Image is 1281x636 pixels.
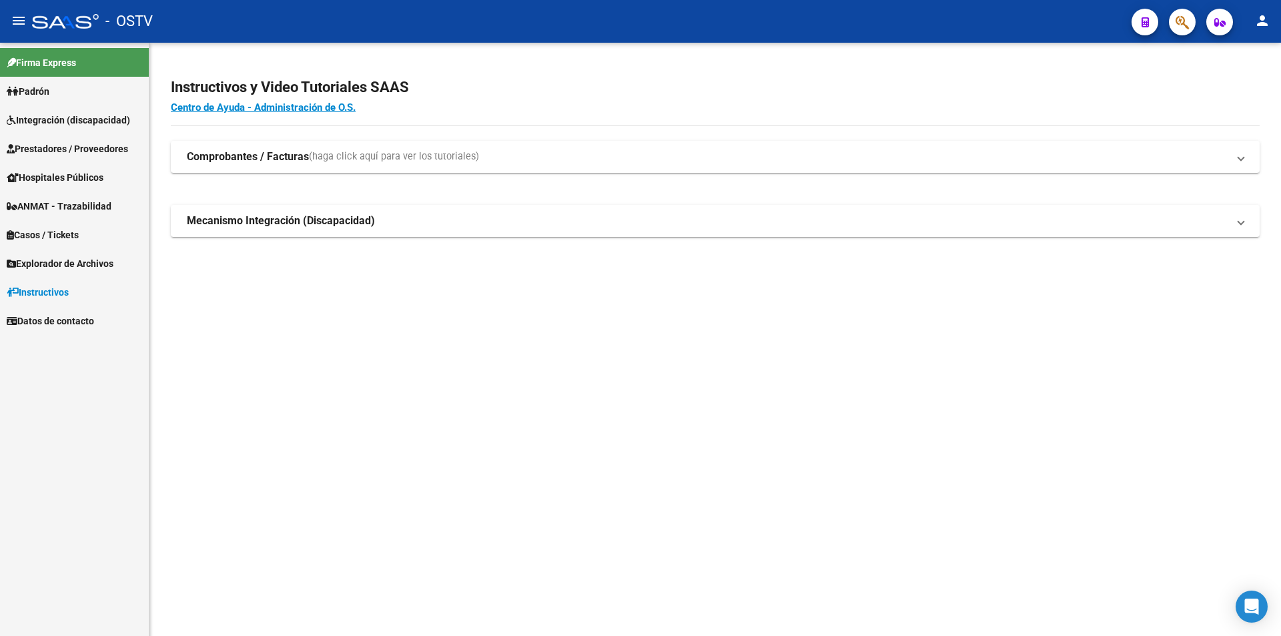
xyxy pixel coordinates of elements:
[7,141,128,156] span: Prestadores / Proveedores
[171,205,1260,237] mat-expansion-panel-header: Mecanismo Integración (Discapacidad)
[7,113,130,127] span: Integración (discapacidad)
[187,214,375,228] strong: Mecanismo Integración (Discapacidad)
[11,13,27,29] mat-icon: menu
[7,170,103,185] span: Hospitales Públicos
[7,84,49,99] span: Padrón
[171,75,1260,100] h2: Instructivos y Video Tutoriales SAAS
[7,256,113,271] span: Explorador de Archivos
[7,199,111,214] span: ANMAT - Trazabilidad
[1254,13,1270,29] mat-icon: person
[171,101,356,113] a: Centro de Ayuda - Administración de O.S.
[7,228,79,242] span: Casos / Tickets
[105,7,153,36] span: - OSTV
[7,55,76,70] span: Firma Express
[7,285,69,300] span: Instructivos
[7,314,94,328] span: Datos de contacto
[187,149,309,164] strong: Comprobantes / Facturas
[1236,591,1268,623] div: Open Intercom Messenger
[309,149,479,164] span: (haga click aquí para ver los tutoriales)
[171,141,1260,173] mat-expansion-panel-header: Comprobantes / Facturas(haga click aquí para ver los tutoriales)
